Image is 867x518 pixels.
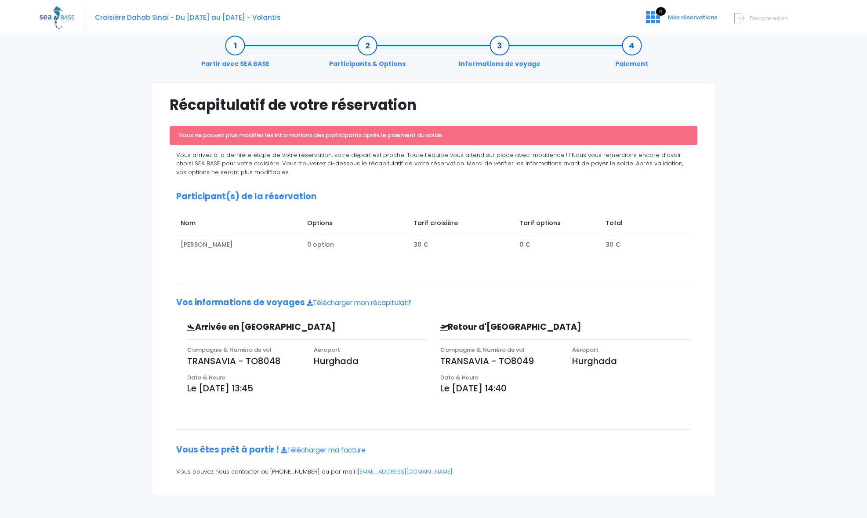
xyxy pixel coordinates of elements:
h2: Vous êtes prêt à partir ! [176,445,691,455]
span: 6 [656,7,666,16]
p: TRANSAVIA - TO8049 [440,354,559,368]
td: Options [303,214,409,235]
a: Partir avec SEA BASE [197,41,274,69]
span: Aéroport [314,346,340,354]
h2: Participant(s) de la réservation [176,192,691,202]
p: TRANSAVIA - TO8048 [187,354,301,368]
td: Tarif croisière [409,214,515,235]
span: Compagnie & Numéro de vol [187,346,272,354]
a: [EMAIL_ADDRESS][DOMAIN_NAME] [358,467,453,476]
p: Le [DATE] 14:40 [440,382,691,395]
span: Date & Heure [440,373,479,382]
a: Informations de voyage [454,41,545,69]
span: Date & Heure [187,373,225,382]
span: Mes réservations [668,13,717,22]
a: Paiement [611,41,653,69]
span: Aéroport [572,346,599,354]
td: [PERSON_NAME] [176,235,303,253]
span: Croisière Dahab Sinaï - Du [DATE] au [DATE] - Volantis [95,13,281,22]
td: Total [602,214,682,235]
td: Nom [176,214,303,235]
a: Télécharger ma facture [281,445,366,455]
p: Hurghada [572,354,691,368]
a: 6 Mes réservations [639,16,722,25]
td: 0 € [515,235,602,253]
p: Hurghada [314,354,427,368]
p: Le [DATE] 13:45 [187,382,427,395]
td: 30 € [409,235,515,253]
a: Participants & Options [325,41,410,69]
h2: Vos informations de voyages [176,298,691,308]
td: 30 € [602,235,682,253]
span: Vous arrivez à la dernière étape de votre réservation, votre départ est proche. Toute l’équipe vo... [176,151,683,176]
h3: Retour d'[GEOGRAPHIC_DATA] [434,322,631,332]
a: Télécharger mon récapitulatif [307,298,411,307]
h1: Récapitulatif de votre réservation [170,96,697,113]
h3: Arrivée en [GEOGRAPHIC_DATA] [181,322,370,332]
div: Vous ne pouvez plus modifier les informations des participants après le paiement du solde. [170,126,697,145]
td: Tarif options [515,214,602,235]
span: Déconnexion [750,14,788,22]
p: Vous pouvez nous contacter au [PHONE_NUMBER] ou par mail : [176,467,691,476]
span: 0 option [307,240,334,249]
span: Compagnie & Numéro de vol [440,346,525,354]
